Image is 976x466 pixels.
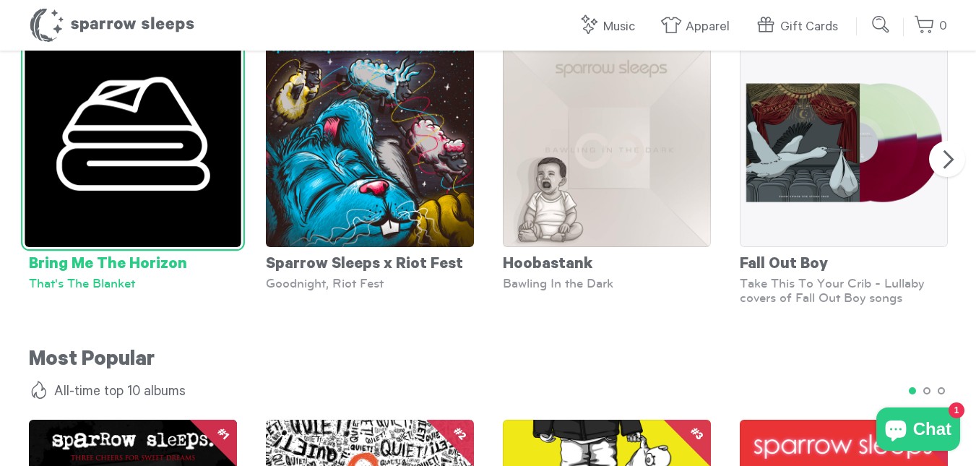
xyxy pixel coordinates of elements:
[904,382,918,397] button: 1 of 3
[660,12,737,43] a: Apparel
[29,276,237,290] div: That's The Blanket
[266,39,474,247] img: RiotFestCover2025_f0c3ff46-2987-413d-b2a7-3322b85762af_grande.jpg
[740,276,948,305] div: Take This To Your Crib - Lullaby covers of Fall Out Boy songs
[755,12,845,43] a: Gift Cards
[29,7,195,43] h1: Sparrow Sleeps
[914,11,947,42] a: 0
[740,39,948,247] img: SS_FUTST_SSEXCLUSIVE_6d2c3e95-2d39-4810-a4f6-2e3a860c2b91_grande.png
[918,382,933,397] button: 2 of 3
[740,39,948,305] a: Fall Out Boy Take This To Your Crib - Lullaby covers of Fall Out Boy songs
[503,39,711,290] a: Hoobastank Bawling In the Dark
[25,30,241,247] img: BringMeTheHorizon-That_sTheBlanket-Cover_grande.png
[29,348,947,375] h2: Most Popular
[266,39,474,290] a: Sparrow Sleeps x Riot Fest Goodnight, Riot Fest
[578,12,642,43] a: Music
[929,141,965,177] button: Next
[266,247,474,276] div: Sparrow Sleeps x Riot Fest
[867,10,896,39] input: Submit
[29,382,947,404] h4: All-time top 10 albums
[872,407,964,454] inbox-online-store-chat: Shopify online store chat
[503,39,711,247] img: Hoobastank_-_Bawling_In_The_Dark_-_Cover_3000x3000_c6cbc220-6762-4f53-8157-d43f2a1c9256_grande.jpg
[29,39,237,290] a: Bring Me The Horizon That's The Blanket
[740,247,948,276] div: Fall Out Boy
[503,247,711,276] div: Hoobastank
[29,247,237,276] div: Bring Me The Horizon
[933,382,947,397] button: 3 of 3
[266,276,474,290] div: Goodnight, Riot Fest
[503,276,711,290] div: Bawling In the Dark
